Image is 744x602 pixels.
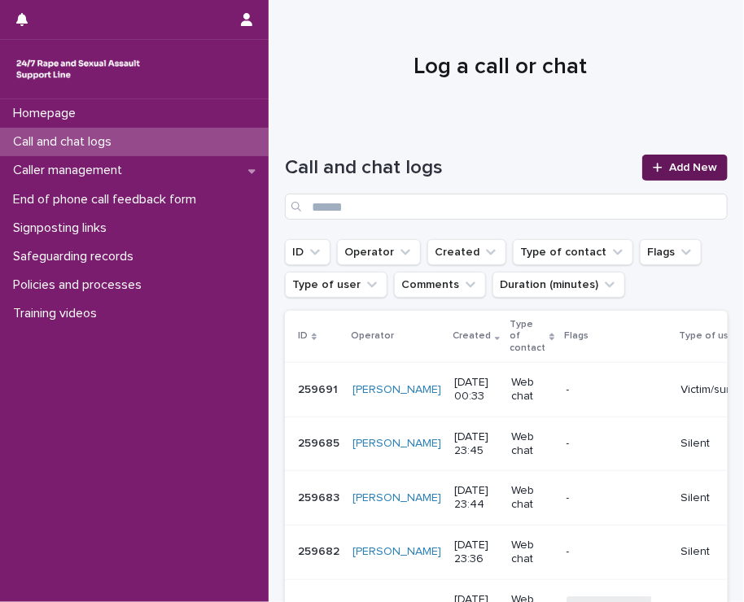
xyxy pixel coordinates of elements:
[680,327,739,345] p: Type of user
[285,239,330,265] button: ID
[298,542,343,559] p: 259682
[7,192,209,207] p: End of phone call feedback form
[298,327,308,345] p: ID
[7,106,89,121] p: Homepage
[513,239,633,265] button: Type of contact
[298,380,341,397] p: 259691
[567,545,668,559] p: -
[7,277,155,293] p: Policies and processes
[454,430,498,458] p: [DATE] 23:45
[285,54,716,81] h1: Log a call or chat
[453,327,491,345] p: Created
[567,491,668,505] p: -
[454,539,498,566] p: [DATE] 23:36
[7,134,125,150] p: Call and chat logs
[427,239,506,265] button: Created
[454,484,498,512] p: [DATE] 23:44
[642,155,728,181] a: Add New
[567,437,668,451] p: -
[352,545,441,559] a: [PERSON_NAME]
[7,220,120,236] p: Signposting links
[511,376,553,404] p: Web chat
[565,327,589,345] p: Flags
[492,272,625,298] button: Duration (minutes)
[285,156,632,180] h1: Call and chat logs
[669,162,717,173] span: Add New
[298,434,343,451] p: 259685
[511,484,553,512] p: Web chat
[7,249,147,264] p: Safeguarding records
[285,194,728,220] input: Search
[352,383,441,397] a: [PERSON_NAME]
[567,383,668,397] p: -
[510,316,545,357] p: Type of contact
[337,239,421,265] button: Operator
[7,163,135,178] p: Caller management
[511,539,553,566] p: Web chat
[511,430,553,458] p: Web chat
[394,272,486,298] button: Comments
[13,53,143,85] img: rhQMoQhaT3yELyF149Cw
[352,437,441,451] a: [PERSON_NAME]
[7,306,110,321] p: Training videos
[285,272,387,298] button: Type of user
[298,488,343,505] p: 259683
[351,327,394,345] p: Operator
[454,376,498,404] p: [DATE] 00:33
[640,239,702,265] button: Flags
[352,491,441,505] a: [PERSON_NAME]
